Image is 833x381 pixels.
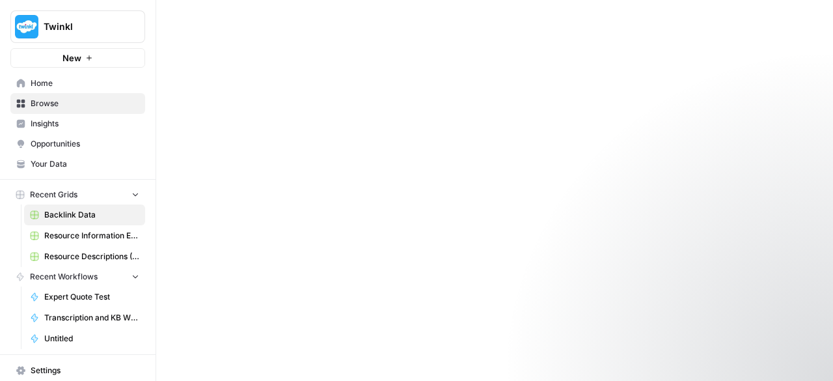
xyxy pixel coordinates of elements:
[62,51,81,64] span: New
[10,360,145,381] a: Settings
[15,15,38,38] img: Twinkl Logo
[31,98,139,109] span: Browse
[10,267,145,287] button: Recent Workflows
[10,134,145,154] a: Opportunities
[31,138,139,150] span: Opportunities
[31,158,139,170] span: Your Data
[44,230,139,242] span: Resource Information Extraction and Descriptions
[10,113,145,134] a: Insights
[30,189,77,201] span: Recent Grids
[10,154,145,175] a: Your Data
[24,246,145,267] a: Resource Descriptions (+Flair)
[44,20,122,33] span: Twinkl
[44,209,139,221] span: Backlink Data
[31,118,139,130] span: Insights
[44,291,139,303] span: Expert Quote Test
[573,131,833,361] iframe: Intercom notifications message
[24,287,145,307] a: Expert Quote Test
[31,365,139,376] span: Settings
[44,312,139,324] span: Transcription and KB Write
[31,78,139,89] span: Home
[44,251,139,262] span: Resource Descriptions (+Flair)
[10,73,145,94] a: Home
[10,48,145,68] button: New
[30,271,98,283] span: Recent Workflows
[24,328,145,349] a: Untitled
[10,93,145,114] a: Browse
[44,333,139,345] span: Untitled
[10,185,145,205] button: Recent Grids
[24,205,145,225] a: Backlink Data
[24,225,145,246] a: Resource Information Extraction and Descriptions
[24,307,145,328] a: Transcription and KB Write
[10,10,145,43] button: Workspace: Twinkl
